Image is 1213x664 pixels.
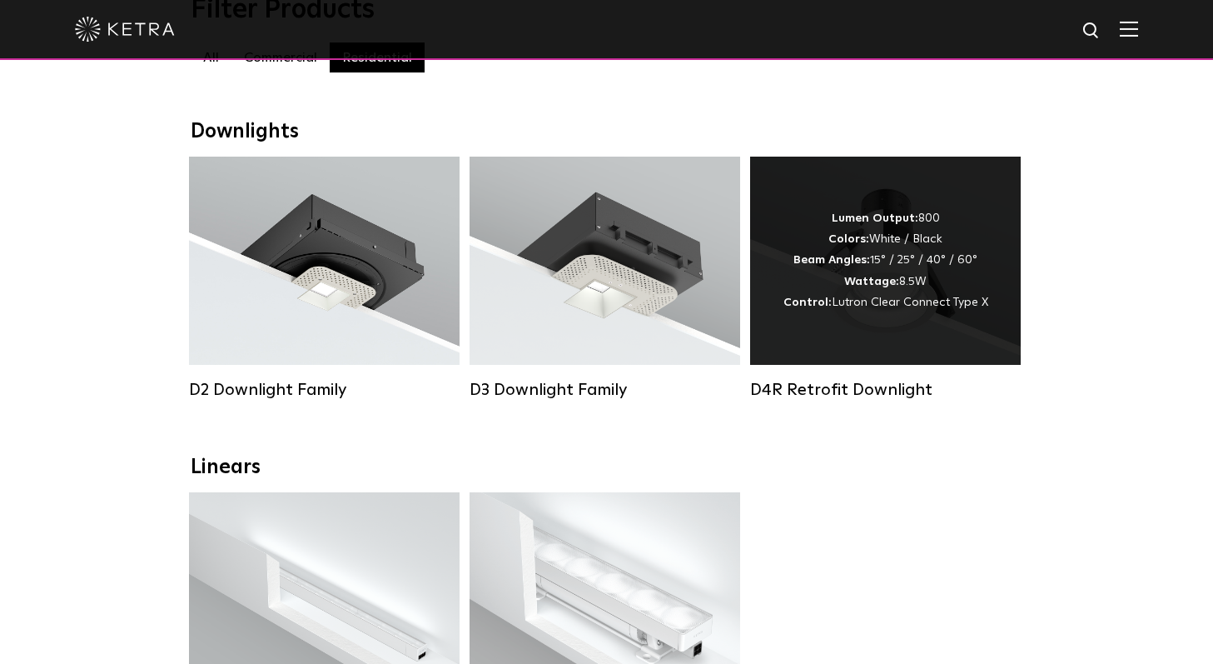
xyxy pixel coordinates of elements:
[191,456,1023,480] div: Linears
[189,380,460,400] div: D2 Downlight Family
[828,233,869,245] strong: Colors:
[844,276,899,287] strong: Wattage:
[793,254,870,266] strong: Beam Angles:
[1120,21,1138,37] img: Hamburger%20Nav.svg
[783,208,988,313] div: 800 White / Black 15° / 25° / 40° / 60° 8.5W
[750,380,1021,400] div: D4R Retrofit Downlight
[191,120,1023,144] div: Downlights
[470,380,740,400] div: D3 Downlight Family
[1081,21,1102,42] img: search icon
[783,297,832,308] strong: Control:
[189,157,460,400] a: D2 Downlight Family Lumen Output:1200Colors:White / Black / Gloss Black / Silver / Bronze / Silve...
[832,212,918,224] strong: Lumen Output:
[832,297,988,308] span: Lutron Clear Connect Type X
[75,17,175,42] img: ketra-logo-2019-white
[470,157,740,400] a: D3 Downlight Family Lumen Output:700 / 900 / 1100Colors:White / Black / Silver / Bronze / Paintab...
[750,157,1021,400] a: D4R Retrofit Downlight Lumen Output:800Colors:White / BlackBeam Angles:15° / 25° / 40° / 60°Watta...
